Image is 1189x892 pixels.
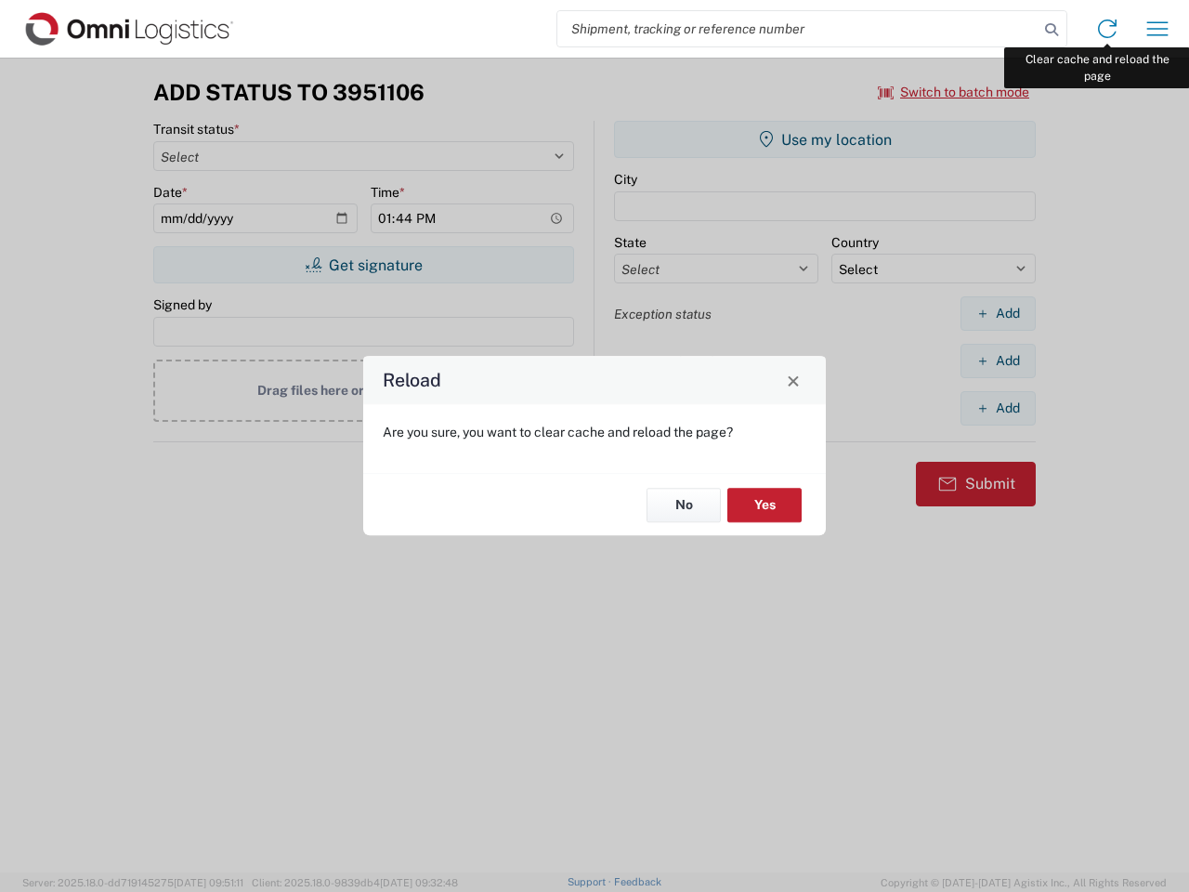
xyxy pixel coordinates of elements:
p: Are you sure, you want to clear cache and reload the page? [383,424,806,440]
button: Yes [727,488,802,522]
button: Close [780,367,806,393]
button: No [647,488,721,522]
input: Shipment, tracking or reference number [557,11,1039,46]
h4: Reload [383,367,441,394]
